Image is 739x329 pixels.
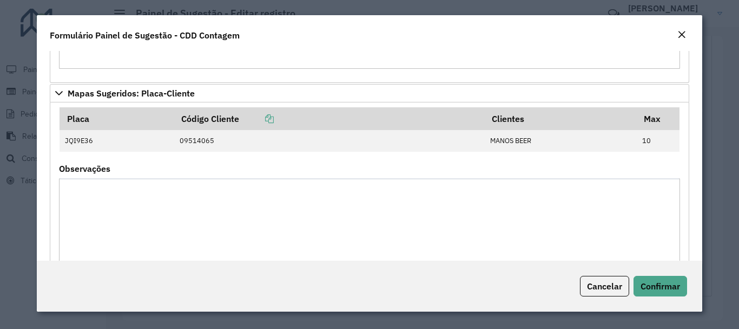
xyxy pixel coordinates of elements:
[634,276,687,296] button: Confirmar
[68,89,195,98] span: Mapas Sugeridos: Placa-Cliente
[677,30,686,39] em: Fechar
[59,162,110,175] label: Observações
[239,113,274,124] a: Copiar
[636,130,679,152] td: 10
[50,102,689,285] div: Mapas Sugeridos: Placa-Cliente
[674,28,689,42] button: Close
[580,276,629,296] button: Cancelar
[641,281,680,292] span: Confirmar
[174,130,484,152] td: 09514065
[174,107,484,130] th: Código Cliente
[484,130,636,152] td: MANOS BEER
[587,281,622,292] span: Cancelar
[60,107,174,130] th: Placa
[50,29,240,42] h4: Formulário Painel de Sugestão - CDD Contagem
[484,107,636,130] th: Clientes
[50,84,689,102] a: Mapas Sugeridos: Placa-Cliente
[636,107,679,130] th: Max
[60,130,174,152] td: JQI9E36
